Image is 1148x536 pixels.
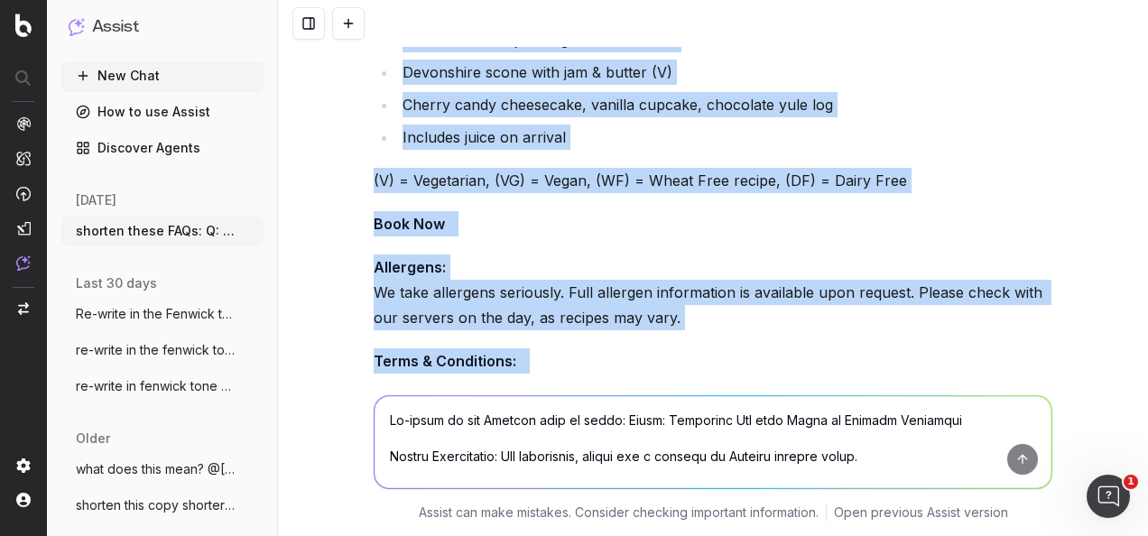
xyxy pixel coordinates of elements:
span: re-write in fenwick tone of voice: [PERSON_NAME] [76,377,235,395]
p: (V) = Vegetarian, (VG) = Vegan, (WF) = Wheat Free recipe, (DF) = Dairy Free [374,168,1052,193]
li: Devonshire scone with jam & butter (V) [397,60,1052,85]
p: We take allergens seriously. Full allergen information is available upon request. Please check wi... [374,254,1052,330]
button: Assist [69,14,256,40]
span: older [76,430,110,448]
span: last 30 days [76,274,157,292]
img: My account [16,493,31,507]
a: Open previous Assist version [834,504,1008,522]
button: re-write in fenwick tone of voice: [PERSON_NAME] [61,372,264,401]
img: Assist [16,255,31,271]
p: Assist can make mistakes. Consider checking important information. [419,504,819,522]
img: Activation [16,186,31,201]
span: shorten this copy shorter and snappier: [76,496,235,514]
img: Intelligence [16,151,31,166]
button: what does this mean? @[PERSON_NAME]-Pepra I' [61,455,264,484]
span: what does this mean? @[PERSON_NAME]-Pepra I' [76,460,235,478]
span: shorten these FAQs: Q: How long is the e [76,222,235,240]
img: Studio [16,221,31,236]
span: re-write in the fenwick tone of voice: [76,341,235,359]
img: Assist [69,18,85,35]
span: [DATE] [76,191,116,209]
img: Setting [16,458,31,473]
iframe: Intercom live chat [1087,475,1130,518]
span: Re-write in the Fenwick tone of voice: [76,305,235,323]
strong: Allergens: [374,258,446,276]
button: New Chat [61,61,264,90]
img: Switch project [18,302,29,315]
h1: Assist [92,14,139,40]
a: How to use Assist [61,97,264,126]
button: Re-write in the Fenwick tone of voice: [61,300,264,328]
li: Cherry candy cheesecake, vanilla cupcake, chocolate yule log [397,92,1052,117]
span: 1 [1124,475,1138,489]
button: shorten these FAQs: Q: How long is the e [61,217,264,245]
button: shorten this copy shorter and snappier: [61,491,264,520]
li: Includes juice on arrival [397,125,1052,150]
strong: Terms & Conditions: [374,352,516,370]
button: re-write in the fenwick tone of voice: [61,336,264,365]
a: Discover Agents [61,134,264,162]
img: Botify logo [15,14,32,37]
img: Analytics [16,116,31,131]
strong: Book Now [374,215,445,233]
